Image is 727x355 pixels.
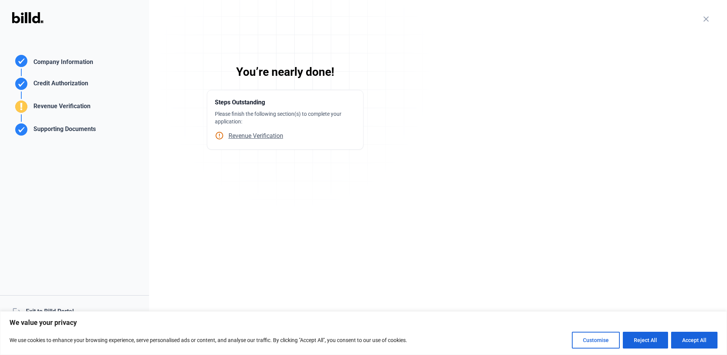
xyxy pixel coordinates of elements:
[572,332,620,349] button: Customise
[10,318,717,327] p: We value your privacy
[161,30,409,79] div: You’re nearly done!
[30,58,93,69] div: Company Information
[215,107,356,125] div: Please finish the following section(s) to complete your application:
[10,336,407,345] p: We use cookies to enhance your browsing experience, serve personalised ads or content, and analys...
[623,332,668,349] button: Reject All
[30,102,90,114] div: Revenue Verification
[30,125,96,137] div: Supporting Documents
[215,99,265,106] span: Steps Outstanding
[215,131,224,140] mat-icon: error_outline
[12,307,20,315] mat-icon: logout
[224,132,283,139] span: Revenue Verification
[12,12,43,23] img: Billd Logo
[671,332,717,349] button: Accept All
[702,14,711,24] mat-icon: close
[30,79,88,91] div: Credit Authorization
